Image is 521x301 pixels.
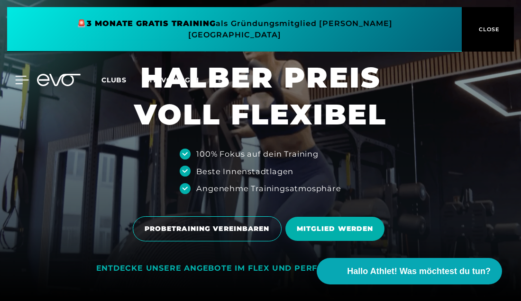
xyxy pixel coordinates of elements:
span: Hallo Athlet! Was möchtest du tun? [347,265,491,278]
span: MITGLIED WERDEN [297,224,374,234]
div: Beste Innenstadtlagen [196,166,293,177]
button: Hallo Athlet! Was möchtest du tun? [317,258,502,284]
div: ENTDECKE UNSERE ANGEBOTE IM FLEX UND PERFORMER [PERSON_NAME] [96,264,425,274]
span: en [218,76,229,84]
a: en [218,75,240,86]
span: Clubs [101,76,127,84]
a: MYEVO LOGIN [146,76,199,84]
span: PROBETRAINING VEREINBAREN [145,224,270,234]
span: CLOSE [476,25,500,34]
a: Clubs [101,75,146,84]
a: PROBETRAINING VEREINBAREN [133,209,285,248]
button: CLOSE [462,7,514,52]
a: MITGLIED WERDEN [285,210,389,248]
div: Angenehme Trainingsatmosphäre [196,183,341,194]
div: 100% Fokus auf dein Training [196,148,318,159]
